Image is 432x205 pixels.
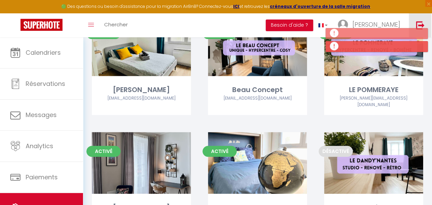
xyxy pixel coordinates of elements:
[333,13,409,37] a: ... [PERSON_NAME]
[86,146,121,157] span: Activé
[92,95,191,102] div: Airbnb
[319,146,353,157] span: Désactivé
[26,79,65,88] span: Réservations
[26,111,57,119] span: Messages
[20,19,62,31] img: Super Booking
[352,20,400,29] span: [PERSON_NAME]
[26,173,58,181] span: Paiements
[26,142,53,150] span: Analytics
[324,95,423,108] div: Airbnb
[270,3,370,9] a: créneaux d'ouverture de la salle migration
[99,13,133,37] a: Chercher
[338,20,348,30] img: ...
[26,48,61,57] span: Calendriers
[324,85,423,95] div: LE POMMERAYE
[208,95,307,102] div: Airbnb
[203,146,237,157] span: Activé
[266,20,313,31] button: Besoin d'aide ?
[208,85,307,95] div: Beau Concept
[233,3,239,9] a: ICI
[92,85,191,95] div: [PERSON_NAME]
[104,21,128,28] span: Chercher
[416,21,424,29] img: logout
